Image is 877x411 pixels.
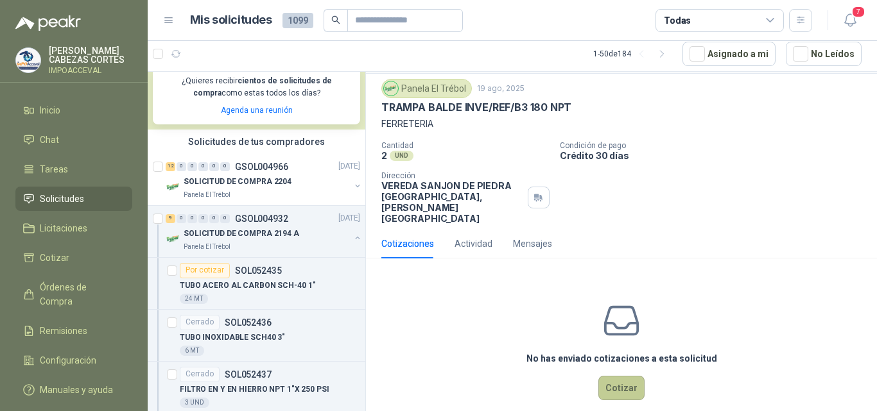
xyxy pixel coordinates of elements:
div: Panela El Trébol [381,79,472,98]
p: Condición de pago [560,141,872,150]
div: Actividad [455,237,492,251]
div: 24 MT [180,294,208,304]
div: Todas [664,13,691,28]
span: Tareas [40,162,68,176]
div: 0 [220,214,230,223]
button: Cotizar [598,376,645,400]
a: Manuales y ayuda [15,378,132,402]
a: Licitaciones [15,216,132,240]
h1: Mis solicitudes [190,11,272,29]
div: 9 [166,214,175,223]
p: 19 ago, 2025 [477,83,525,95]
div: 0 [187,162,197,171]
p: SOL052437 [225,370,272,379]
a: Remisiones [15,319,132,343]
p: IMPOACCEVAL [49,67,132,74]
button: Asignado a mi [682,42,776,66]
p: Panela El Trébol [184,190,230,200]
a: Chat [15,128,132,152]
img: Company Logo [16,48,40,72]
p: TUBO INOXIDABLE SCH40 3" [180,331,285,344]
span: Remisiones [40,324,87,338]
a: Cotizar [15,246,132,270]
span: Chat [40,133,59,147]
span: Configuración [40,353,96,367]
div: 0 [220,162,230,171]
p: ¿Quieres recibir como estas todos los días? [161,75,352,99]
a: 12 0 0 0 0 0 GSOL004966[DATE] Company LogoSOLICITUD DE COMPRA 2204Panela El Trébol [166,159,363,200]
div: Mensajes [513,237,552,251]
a: 9 0 0 0 0 0 GSOL004932[DATE] Company LogoSOLICITUD DE COMPRA 2194 APanela El Trébol [166,211,363,252]
div: UND [390,151,413,161]
p: SOL052435 [235,266,282,275]
div: Cerrado [180,315,220,330]
div: Cotizaciones [381,237,434,251]
p: SOLICITUD DE COMPRA 2194 A [184,228,299,240]
img: Company Logo [166,231,181,247]
img: Company Logo [166,180,181,195]
p: Crédito 30 días [560,150,872,161]
span: Órdenes de Compra [40,280,120,308]
div: 0 [209,162,219,171]
p: 2 [381,150,387,161]
div: 0 [187,214,197,223]
a: CerradoSOL052436TUBO INOXIDABLE SCH40 3"6 MT [148,310,365,362]
img: Logo peakr [15,15,81,31]
div: 0 [177,214,186,223]
a: Por cotizarSOL052435TUBO ACERO AL CARBON SCH-40 1"24 MT [148,258,365,310]
span: Solicitudes [40,192,84,206]
button: 7 [838,9,862,32]
p: Panela El Trébol [184,242,230,252]
div: 0 [177,162,186,171]
img: Company Logo [384,81,398,96]
div: 0 [209,214,219,223]
div: 3 UND [180,398,209,408]
span: search [331,15,340,24]
p: TRAMPA BALDE INVE/REF/B3 180 NPT [381,101,571,114]
div: 0 [198,214,208,223]
span: 1099 [282,13,313,28]
a: Agenda una reunión [221,106,293,115]
span: 7 [851,6,865,18]
p: VEREDA SANJON DE PIEDRA [GEOGRAPHIC_DATA] , [PERSON_NAME][GEOGRAPHIC_DATA] [381,180,523,224]
div: Por cotizar [180,263,230,278]
span: Licitaciones [40,221,87,235]
p: GSOL004932 [235,214,288,223]
div: 6 MT [180,346,204,356]
p: FILTRO EN Y EN HIERRO NPT 1"X 250 PSI [180,383,329,396]
a: Solicitudes [15,187,132,211]
h3: No has enviado cotizaciones a esta solicitud [526,351,717,365]
a: Inicio [15,98,132,122]
div: 0 [198,162,208,171]
p: [DATE] [338,212,360,224]
p: SOLICITUD DE COMPRA 2204 [184,176,291,188]
p: GSOL004966 [235,162,288,171]
div: 12 [166,162,175,171]
p: [DATE] [338,160,360,172]
p: TUBO ACERO AL CARBON SCH-40 1" [180,280,315,292]
button: No Leídos [786,42,862,66]
div: 1 - 50 de 184 [593,44,672,64]
span: Manuales y ayuda [40,383,113,397]
p: [PERSON_NAME] CABEZAS CORTES [49,46,132,64]
p: FERRETERIA [381,117,862,131]
p: Cantidad [381,141,550,150]
a: Tareas [15,157,132,181]
div: Solicitudes de tus compradores [148,130,365,154]
p: Dirección [381,171,523,180]
span: Cotizar [40,251,69,265]
a: Configuración [15,348,132,373]
a: Órdenes de Compra [15,275,132,314]
div: Cerrado [180,367,220,382]
p: SOL052436 [225,318,272,327]
span: Inicio [40,103,60,117]
b: cientos de solicitudes de compra [193,76,332,97]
